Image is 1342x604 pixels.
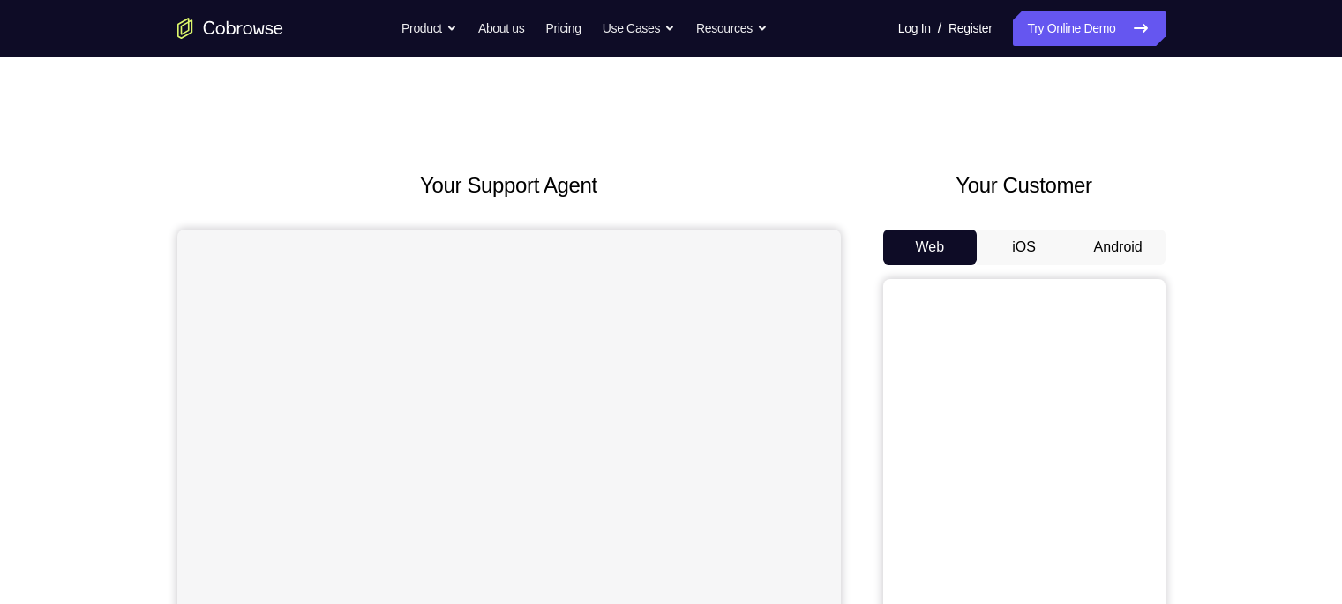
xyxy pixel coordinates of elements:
a: Pricing [545,11,581,46]
a: Register [948,11,992,46]
span: / [938,18,941,39]
button: Web [883,230,978,265]
h2: Your Support Agent [177,170,841,201]
a: Go to the home page [177,18,283,39]
button: Use Cases [603,11,675,46]
a: Try Online Demo [1013,11,1165,46]
button: Resources [696,11,768,46]
button: iOS [977,230,1071,265]
button: Product [401,11,457,46]
a: Log In [898,11,931,46]
a: About us [478,11,524,46]
h2: Your Customer [883,170,1166,201]
button: Android [1071,230,1166,265]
